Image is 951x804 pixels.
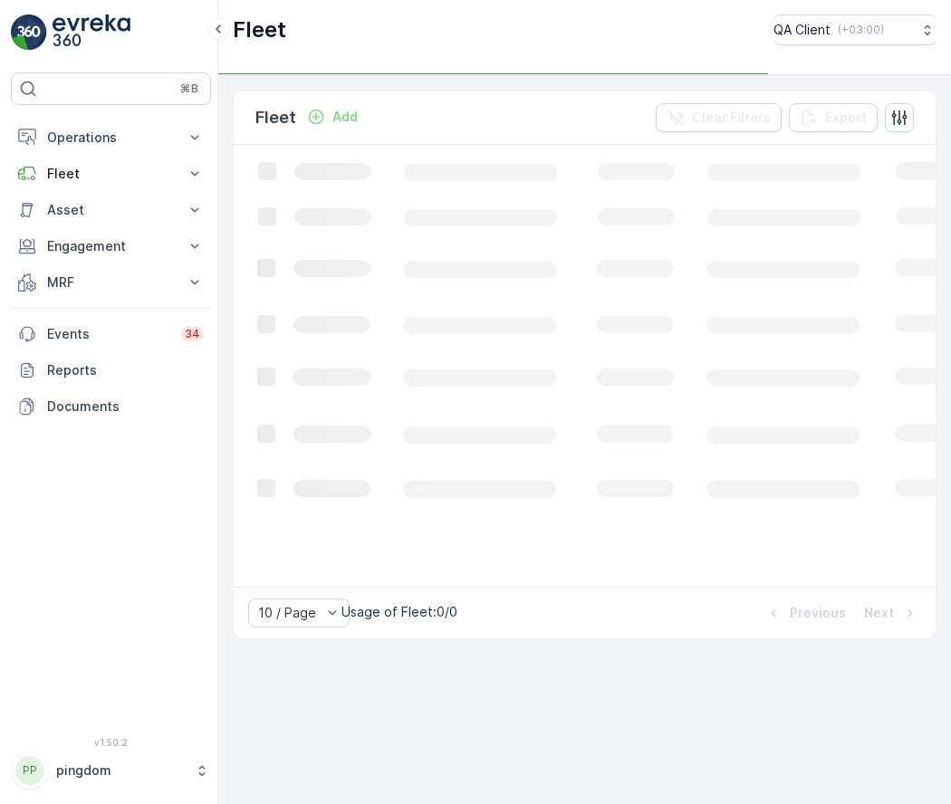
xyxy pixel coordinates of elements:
[656,103,782,132] button: Clear Filters
[47,129,175,147] p: Operations
[11,156,211,192] button: Fleet
[11,388,211,425] a: Documents
[789,103,878,132] button: Export
[864,604,894,622] p: Next
[233,15,286,44] p: Fleet
[255,105,296,130] p: Fleet
[47,361,204,379] p: Reports
[11,352,211,388] a: Reports
[838,23,884,37] p: ( +03:00 )
[47,237,175,255] p: Engagement
[692,109,771,127] p: Clear Filters
[11,316,211,352] a: Events34
[862,602,921,624] button: Next
[11,228,211,264] button: Engagement
[185,327,200,341] p: 34
[332,108,358,126] p: Add
[11,192,211,228] button: Asset
[300,106,365,128] button: Add
[47,165,175,183] p: Fleet
[11,737,211,748] span: v 1.50.2
[11,264,211,301] button: MRF
[180,81,198,96] p: ⌘B
[47,273,175,292] p: MRF
[15,756,44,785] div: PP
[47,325,170,343] p: Events
[11,14,47,51] img: logo
[341,603,457,621] p: Usage of Fleet : 0/0
[56,761,186,780] p: pingdom
[47,397,204,416] p: Documents
[773,14,937,45] button: QA Client(+03:00)
[825,109,867,127] p: Export
[47,201,175,219] p: Asset
[53,14,130,51] img: logo_light-DOdMpM7g.png
[11,120,211,156] button: Operations
[790,604,846,622] p: Previous
[11,751,211,790] button: PPpingdom
[763,602,848,624] button: Previous
[773,21,831,39] p: QA Client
